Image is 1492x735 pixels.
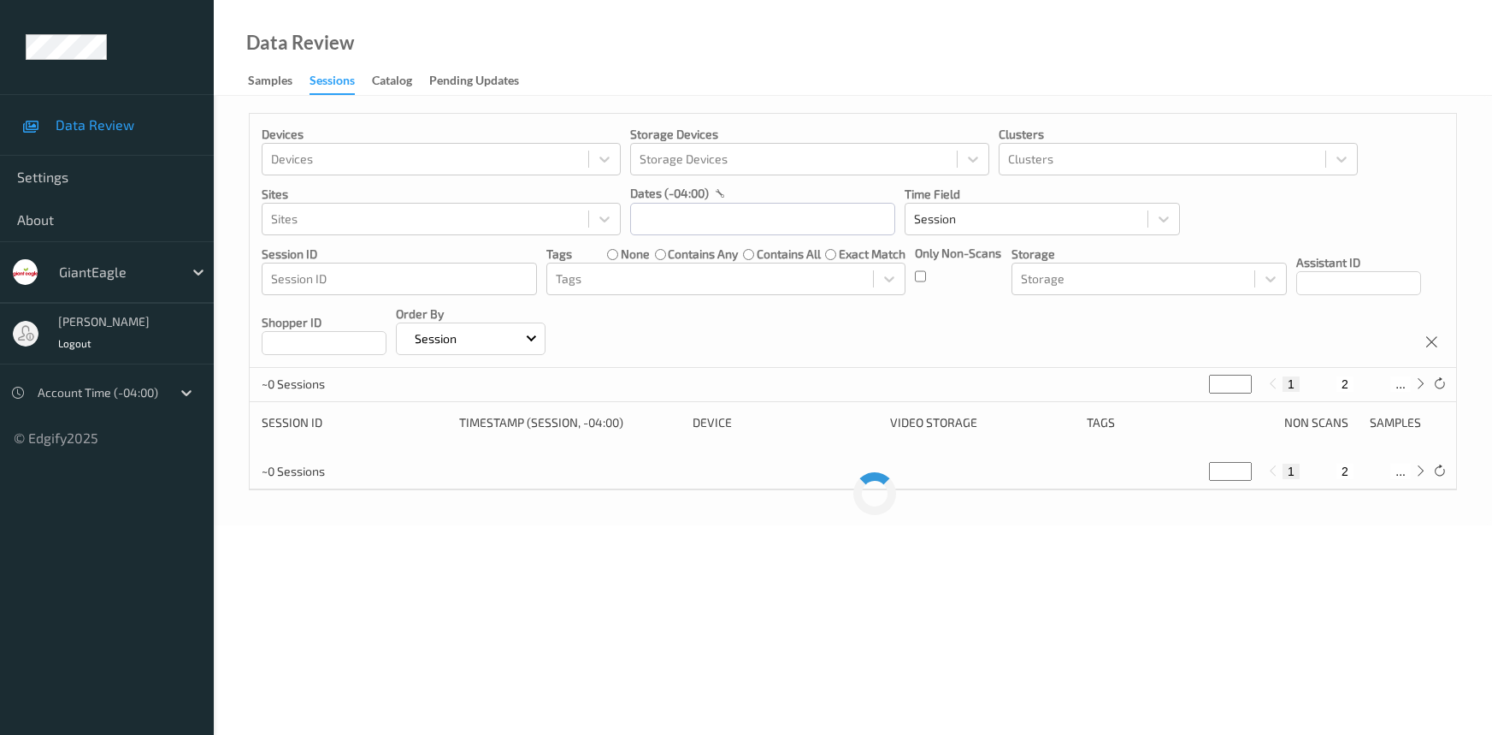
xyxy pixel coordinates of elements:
[1336,376,1353,392] button: 2
[546,246,572,263] p: Tags
[262,314,386,331] p: Shopper ID
[693,414,878,431] div: Device
[262,126,621,143] p: Devices
[262,414,447,431] div: Session ID
[246,34,354,51] div: Data Review
[839,246,905,263] label: exact match
[757,246,821,263] label: contains all
[372,72,412,93] div: Catalog
[1283,464,1300,479] button: 1
[915,245,1001,262] p: Only Non-Scans
[1370,414,1444,431] div: Samples
[310,72,355,95] div: Sessions
[1284,414,1359,431] div: Non Scans
[310,69,372,95] a: Sessions
[262,376,390,393] p: ~0 Sessions
[1390,376,1411,392] button: ...
[1011,246,1287,263] p: Storage
[999,126,1358,143] p: Clusters
[396,305,545,323] p: Order By
[1283,376,1300,392] button: 1
[905,186,1180,203] p: Time Field
[248,69,310,93] a: Samples
[262,463,390,480] p: ~0 Sessions
[429,69,536,93] a: Pending Updates
[1390,464,1411,479] button: ...
[630,185,709,202] p: dates (-04:00)
[668,246,738,263] label: contains any
[459,414,681,431] div: Timestamp (Session, -04:00)
[409,330,463,347] p: Session
[1087,414,1272,431] div: Tags
[262,186,621,203] p: Sites
[248,72,292,93] div: Samples
[621,246,650,263] label: none
[890,414,1076,431] div: Video Storage
[1296,254,1421,271] p: Assistant ID
[630,126,989,143] p: Storage Devices
[429,72,519,93] div: Pending Updates
[262,246,537,263] p: Session ID
[372,69,429,93] a: Catalog
[1336,464,1353,479] button: 2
